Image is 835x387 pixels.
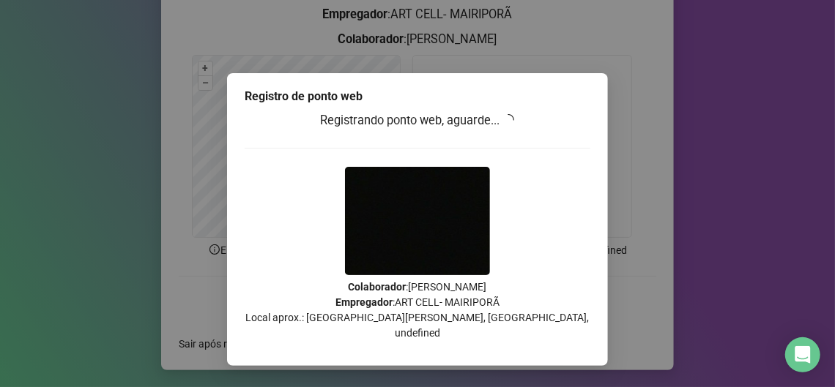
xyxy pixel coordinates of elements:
strong: Colaborador [349,281,407,293]
span: loading [501,113,516,128]
img: Z [345,167,490,275]
div: Open Intercom Messenger [785,337,820,372]
strong: Empregador [335,296,393,308]
h3: Registrando ponto web, aguarde... [245,111,590,130]
div: Registro de ponto web [245,88,590,105]
p: : [PERSON_NAME] : ART CELL- MAIRIPORÃ Local aprox.: [GEOGRAPHIC_DATA][PERSON_NAME], [GEOGRAPHIC_D... [245,279,590,341]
